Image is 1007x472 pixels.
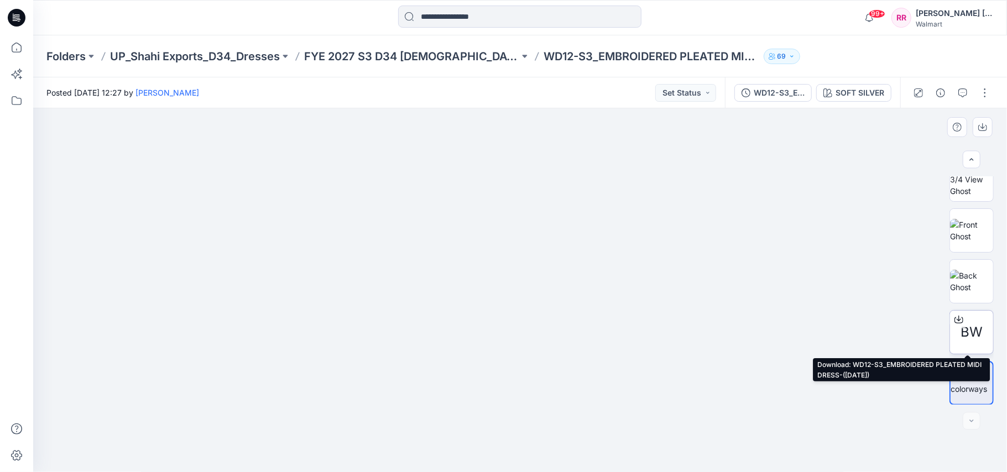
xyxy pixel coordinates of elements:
[544,49,759,64] p: WD12-S3_EMBROIDERED PLEATED MIDI DRESS
[135,88,199,97] a: [PERSON_NAME]
[950,270,993,293] img: Back Ghost
[778,50,786,62] p: 69
[46,87,199,98] span: Posted [DATE] 12:27 by
[950,162,993,197] img: Colorway 3/4 View Ghost
[836,87,884,99] div: SOFT SILVER
[304,49,519,64] a: FYE 2027 S3 D34 [DEMOGRAPHIC_DATA] Dresses - Shahi
[869,9,885,18] span: 99+
[916,20,993,28] div: Walmart
[891,8,911,28] div: RR
[46,49,86,64] a: Folders
[816,84,891,102] button: SOFT SILVER
[110,49,280,64] a: UP_Shahi Exports_D34_Dresses
[764,49,800,64] button: 69
[932,84,949,102] button: Details
[734,84,812,102] button: WD12-S3_EMBROIDERED PLEATED MIDI DRESS-([DATE])
[961,322,983,342] span: BW
[916,7,993,20] div: [PERSON_NAME] [PERSON_NAME]
[754,87,805,99] div: WD12-S3_EMBROIDERED PLEATED MIDI DRESS-([DATE])
[950,219,993,242] img: Front Ghost
[951,371,993,395] img: All colorways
